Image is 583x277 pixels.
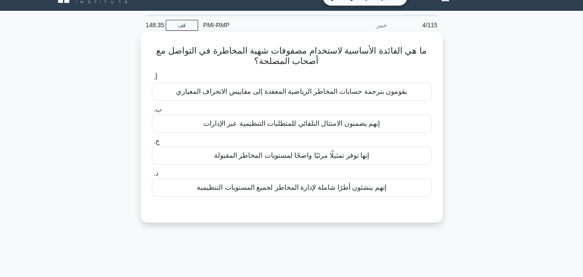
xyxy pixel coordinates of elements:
[156,46,427,66] font: ما هي الفائدة الأساسية لاستخدام مصفوفات شهية المخاطرة في التواصل مع أصحاب المصلحة؟
[203,22,230,29] font: PMI-RMP
[178,22,186,29] font: قف
[166,20,198,31] a: قف
[154,73,157,81] font: أ.
[197,184,386,191] font: إنهم ينشئون أطرًا شاملة لإدارة المخاطر لجميع المستويات التنظيمية
[203,120,380,127] font: إنهم يضمنون الامتثال التلقائي للمتطلبات التنظيمية عبر الإدارات
[422,22,437,29] font: 4/115
[376,22,387,29] font: خبير
[146,22,164,29] font: 148:35
[214,152,369,159] font: إنها توفر تمثيلًا مرئيًا واضحًا لمستويات المخاطر المقبولة
[154,105,162,113] font: ب.
[176,88,407,95] font: يقومون بترجمة حسابات المخاطر الرياضية المعقدة إلى مقاييس الانحراف المعياري
[154,169,158,177] font: د.
[154,137,160,145] font: ج.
